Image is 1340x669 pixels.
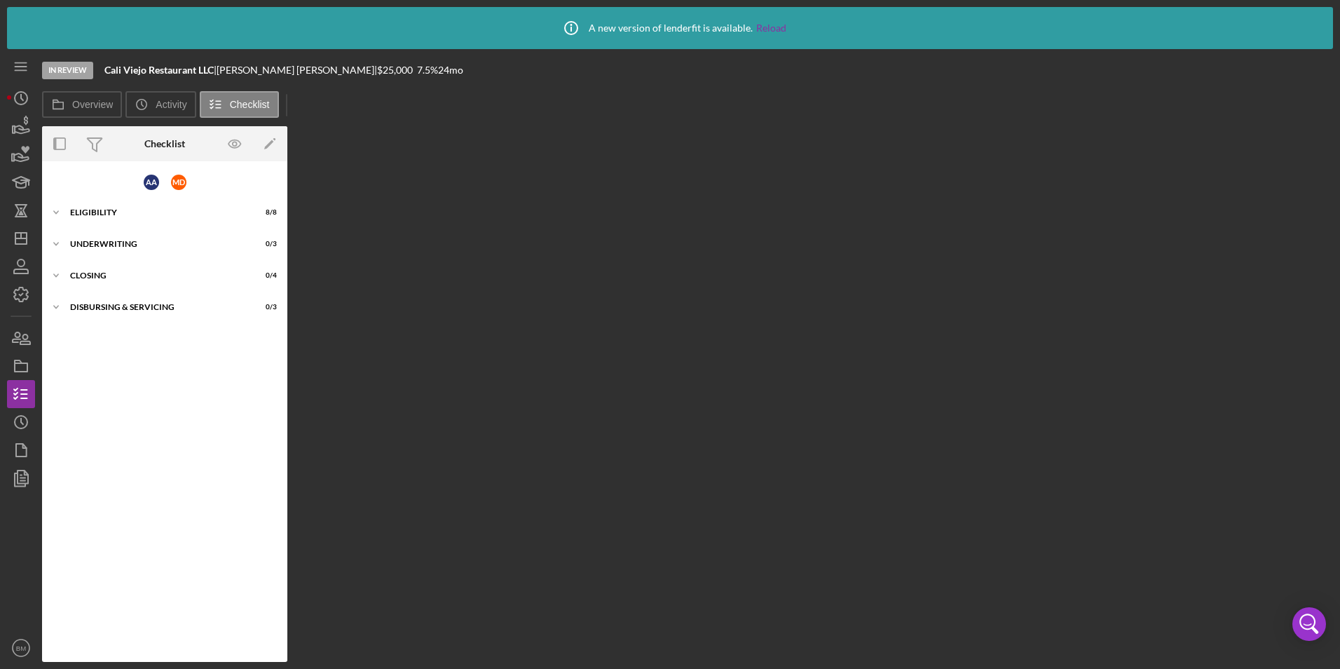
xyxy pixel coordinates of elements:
div: M D [171,175,186,190]
div: Disbursing & Servicing [70,303,242,311]
div: In Review [42,62,93,79]
div: 0 / 4 [252,271,277,280]
div: 7.5 % [417,65,438,76]
div: 0 / 3 [252,240,277,248]
text: BM [16,644,26,652]
div: Checklist [144,138,185,149]
div: Closing [70,271,242,280]
div: [PERSON_NAME] [PERSON_NAME] | [217,65,377,76]
span: $25,000 [377,64,413,76]
label: Overview [72,99,113,110]
div: 0 / 3 [252,303,277,311]
label: Checklist [230,99,270,110]
div: | [104,65,217,76]
div: Underwriting [70,240,242,248]
div: A A [144,175,159,190]
b: Cali Viejo Restaurant LLC [104,64,214,76]
button: Checklist [200,91,279,118]
div: Open Intercom Messenger [1292,607,1326,641]
button: BM [7,634,35,662]
div: A new version of lenderfit is available. [554,11,786,46]
label: Activity [156,99,186,110]
div: 24 mo [438,65,463,76]
div: 8 / 8 [252,208,277,217]
div: Eligibility [70,208,242,217]
a: Reload [756,22,786,34]
button: Activity [125,91,196,118]
button: Overview [42,91,122,118]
